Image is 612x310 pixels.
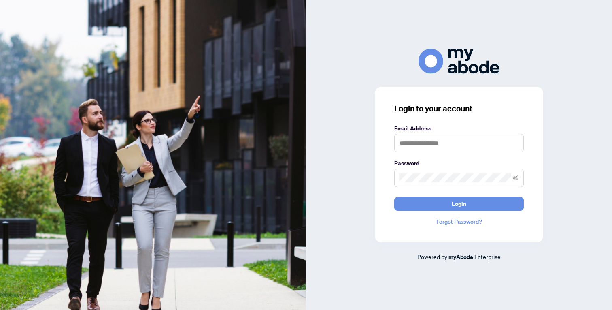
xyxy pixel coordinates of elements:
h3: Login to your account [394,103,524,114]
label: Password [394,159,524,168]
span: Enterprise [474,253,501,260]
span: eye-invisible [513,175,518,181]
button: Login [394,197,524,211]
a: myAbode [448,252,473,261]
a: Forgot Password? [394,217,524,226]
img: ma-logo [419,49,499,73]
span: Login [452,197,466,210]
span: Powered by [417,253,447,260]
label: Email Address [394,124,524,133]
